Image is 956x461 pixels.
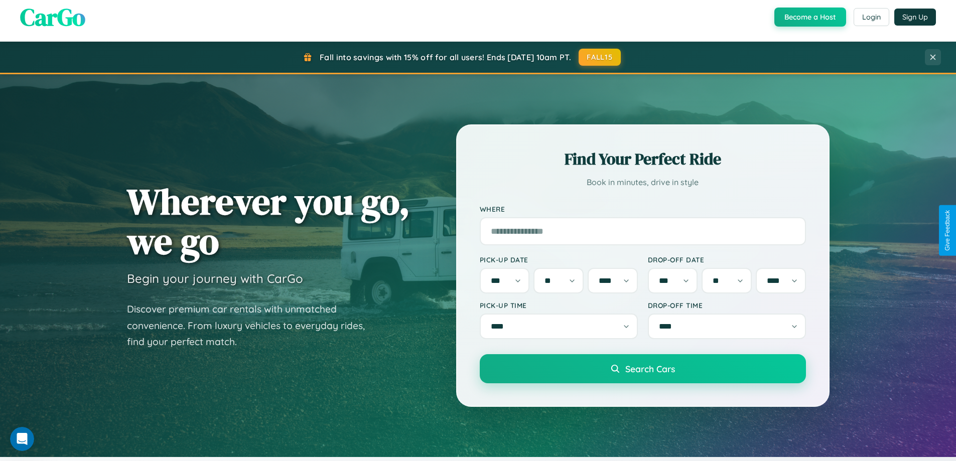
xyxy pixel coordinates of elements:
h2: Find Your Perfect Ride [480,148,806,170]
button: Login [854,8,889,26]
button: Sign Up [894,9,936,26]
p: Discover premium car rentals with unmatched convenience. From luxury vehicles to everyday rides, ... [127,301,378,350]
button: Search Cars [480,354,806,383]
label: Pick-up Date [480,255,638,264]
h3: Begin your journey with CarGo [127,271,303,286]
span: Search Cars [625,363,675,374]
button: FALL15 [579,49,621,66]
label: Drop-off Time [648,301,806,310]
iframe: Intercom live chat [10,427,34,451]
label: Drop-off Date [648,255,806,264]
span: CarGo [20,1,85,34]
div: Give Feedback [944,210,951,251]
label: Where [480,205,806,213]
h1: Wherever you go, we go [127,182,410,261]
label: Pick-up Time [480,301,638,310]
span: Fall into savings with 15% off for all users! Ends [DATE] 10am PT. [320,52,571,62]
p: Book in minutes, drive in style [480,175,806,190]
button: Become a Host [774,8,846,27]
